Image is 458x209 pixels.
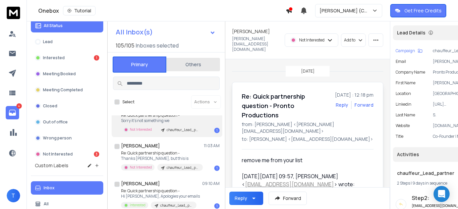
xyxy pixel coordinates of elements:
button: Reply [229,192,263,205]
p: First Name [396,80,415,86]
p: Inbox [44,185,55,191]
p: [DATE] [301,69,314,74]
p: Not Interested [130,127,152,132]
div: 1 [214,166,220,171]
p: Email [396,59,406,64]
h1: [PERSON_NAME] [232,28,270,35]
p: 11:03 AM [204,143,220,148]
p: Re: Quick partnership question - [121,113,202,118]
button: Tutorial [63,6,96,15]
button: All Inbox(s) [110,25,221,39]
p: website [396,123,410,128]
div: Open Intercom Messenger [434,186,450,202]
p: Closed [43,103,57,109]
p: Lead Details [397,29,425,36]
p: chauffeur_Lead_partner [160,203,192,208]
div: Onebox [38,6,286,15]
div: 1 [214,203,220,209]
div: remove me from your list [242,156,368,164]
button: Closed [31,99,103,113]
p: location [396,91,411,96]
div: [DATE][DATE] 09:57, [PERSON_NAME] < > wrote: [242,172,368,188]
h1: All Inbox(s) [116,29,153,35]
p: All Status [44,23,63,28]
p: [PERSON_NAME][EMAIL_ADDRESS][DOMAIN_NAME] [232,36,281,52]
p: Re: Quick partnership question - [121,188,200,194]
div: Forward [354,102,374,108]
p: Add to [344,37,355,43]
p: Last Name [396,112,415,118]
p: Meeting Booked [43,71,76,77]
span: 105 / 105 [116,41,134,49]
div: Reply [235,195,247,202]
button: Get Free Credits [390,4,446,17]
button: Forward [269,192,307,205]
h1: Re: Quick partnership question - Pronto Productions [242,92,331,120]
button: Meeting Completed [31,83,103,97]
p: 09:10 AM [202,181,220,186]
p: Not Interested [130,165,152,170]
button: Wrong person [31,131,103,145]
p: Company Name [396,70,425,75]
button: Reply [336,102,348,108]
p: Thanks [PERSON_NAME], but this is [121,156,202,161]
p: Campaign [396,48,415,54]
p: Re: Quick partnership question - [121,150,202,156]
p: from: [PERSON_NAME] <[PERSON_NAME][EMAIL_ADDRESS][DOMAIN_NAME]> [242,121,374,134]
p: chauffeur_Lead_partner [167,127,199,132]
p: Not Interested [43,151,73,157]
span: 2 Steps [397,180,410,186]
p: Out of office [43,119,68,125]
h1: [PERSON_NAME] [121,142,160,149]
button: All Status [31,19,103,32]
button: T [7,189,20,202]
p: Interested [130,203,146,208]
button: Interested1 [31,51,103,65]
button: Lead [31,35,103,48]
p: Meeting Completed [43,87,83,93]
button: Out of office [31,115,103,129]
p: 4 [16,103,22,109]
button: Not Interested3 [31,147,103,161]
p: Get Free Credits [404,7,442,14]
p: All [44,201,49,207]
label: Select [122,99,134,105]
a: 4 [6,106,19,119]
p: to: [PERSON_NAME] <[EMAIL_ADDRESS][DOMAIN_NAME]> [242,136,374,142]
p: [DATE] : 12:18 pm [335,92,374,98]
a: [EMAIL_ADDRESS][DOMAIN_NAME] [245,181,334,188]
p: Hi [PERSON_NAME], Apologies your emails [121,194,200,199]
button: Primary [113,57,166,73]
h3: Custom Labels [35,162,68,169]
button: Inbox [31,181,103,195]
button: Others [166,57,220,72]
p: Sorry it’s not something we [121,118,202,123]
span: 9 days in sequence [412,180,447,186]
h3: Inboxes selected [136,41,179,49]
p: Interested [43,55,65,61]
button: Campaign [396,48,422,54]
p: Not Interested [299,37,325,43]
p: Wrong person [43,135,72,141]
div: 3 [94,151,99,157]
p: linkedin [396,102,411,107]
div: 1 [214,128,220,133]
button: Meeting Booked [31,67,103,81]
p: Lead [43,39,53,44]
p: title [396,134,403,139]
p: chauffeur_Lead_partner [167,165,199,170]
p: [PERSON_NAME] (Cold) [320,7,372,14]
div: 1 [94,55,99,61]
h1: [PERSON_NAME] [121,180,160,187]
